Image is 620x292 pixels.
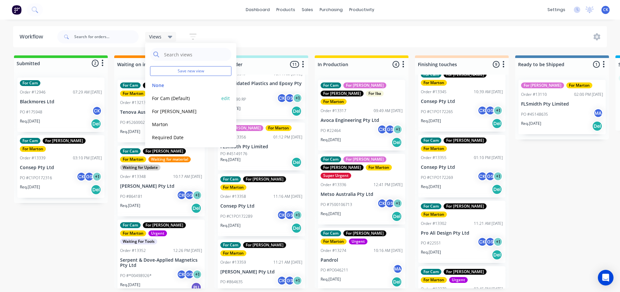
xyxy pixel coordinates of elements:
[393,264,403,274] div: MA
[191,203,201,213] div: Del
[120,129,140,135] p: Req. [DATE]
[120,273,152,279] p: PO #*00498926*
[421,230,503,236] p: Pro Ali Design Pty Ltd
[220,151,247,157] p: PO #45149176
[421,146,447,152] div: For Marton
[20,118,40,124] p: Req. [DATE]
[177,190,186,200] div: CK
[220,125,263,131] div: For [PERSON_NAME]
[343,82,386,88] div: For [PERSON_NAME]
[243,176,286,182] div: For [PERSON_NAME]
[474,221,503,226] div: 11:21 AM [DATE]
[266,125,292,131] div: For Marton
[421,184,441,190] p: Req. [DATE]
[321,230,341,236] div: For Cam
[343,230,386,236] div: For [PERSON_NAME]
[418,201,505,263] div: For CamFor [PERSON_NAME]For MartonOrder #1330211:21 AM [DATE]Pro Ali Design Pty LtdPO #22551CKGS+...
[321,99,347,105] div: For Marton
[477,171,487,181] div: CK
[492,250,502,260] div: Del
[291,106,302,116] div: Del
[84,172,94,182] div: GS
[421,155,447,161] div: Order #13355
[421,240,441,246] p: PO #22551
[73,89,102,95] div: 07:29 AM [DATE]
[321,182,346,188] div: Order #13336
[343,156,386,162] div: For [PERSON_NAME]
[421,286,447,292] div: Order #13370
[366,91,384,96] div: For Iba
[20,80,40,86] div: For Cam
[321,248,346,254] div: Order #13274
[521,111,548,117] p: PO #45148635
[298,5,316,15] div: sales
[277,276,287,285] div: CK
[17,135,104,198] div: For CamFor [PERSON_NAME]For MartonOrder #1333903:10 PM [DATE]Consep Pty LtdPO #C1PO172316CKGS+1Re...
[150,121,219,128] button: Marton
[421,109,453,115] p: PO #C1PO172265
[20,184,40,190] p: Req. [DATE]
[393,198,403,208] div: + 1
[385,198,395,208] div: GS
[321,156,341,162] div: For Cam
[477,106,487,115] div: CK
[20,109,42,115] p: PO #175948
[449,277,468,283] div: Urgent
[474,286,503,292] div: 03:45 PM [DATE]
[120,156,146,162] div: For Marton
[120,174,146,180] div: Order #13348
[321,239,347,244] div: For Marton
[566,82,592,88] div: For Marton
[321,108,346,114] div: Order #13317
[12,5,21,15] img: Factory
[474,89,503,95] div: 10:39 AM [DATE]
[220,81,302,92] p: Consolidated Plastics and Epoxy Pty Ltd
[485,237,495,247] div: GS
[418,135,505,197] div: For CamFor [PERSON_NAME]For MartonOrder #1335501:10 PM [DATE]Consep Pty LtdPO #C1PO172269CKGS+1Re...
[321,267,348,273] p: PO #PO046211
[321,128,341,134] p: PO #22464
[120,91,146,96] div: For Marton
[321,211,341,217] p: Req. [DATE]
[374,182,403,188] div: 12:41 PM [DATE]
[293,210,302,220] div: + 1
[285,276,295,285] div: GS
[192,270,202,279] div: + 1
[220,144,302,150] p: FLSmidth Pty Limited
[421,212,447,217] div: For Marton
[444,138,487,143] div: For [PERSON_NAME]
[148,156,191,162] div: Waiting for material
[277,210,287,220] div: CK
[544,5,569,15] div: settings
[574,92,603,97] div: 02:00 PM [DATE]
[20,89,46,95] div: Order #12946
[293,276,302,285] div: + 1
[273,194,302,199] div: 11:16 AM [DATE]
[120,109,202,115] p: Tenova Australia Pty Ltd
[393,124,403,134] div: + 1
[218,59,305,119] div: Order #1334710:14 AM [DATE]Consolidated Plastics and Epoxy Pty LtdPO #50690 RPCKGS+1Req.[DATE]Del
[173,248,202,254] div: 12:26 PM [DATE]
[91,184,101,195] div: Del
[444,269,487,275] div: For [PERSON_NAME]
[485,106,495,115] div: GS
[521,82,564,88] div: For [PERSON_NAME]
[474,155,503,161] div: 01:10 PM [DATE]
[220,269,302,275] p: [PERSON_NAME] Pty Ltd
[421,138,441,143] div: For Cam
[593,108,603,118] div: MA
[421,175,453,181] p: PO #C1PO172269
[293,93,302,103] div: + 1
[173,174,202,180] div: 10:17 AM [DATE]
[150,108,219,115] button: For [PERSON_NAME]
[392,277,402,287] div: Del
[321,202,352,208] p: PO #7500106713
[220,176,241,182] div: For Cam
[321,118,403,123] p: Avoca Engineering Pty Ltd
[150,66,231,76] button: Save new view
[20,175,52,181] p: PO #C1PO172316
[444,203,487,209] div: For [PERSON_NAME]
[492,118,502,129] div: Del
[592,121,602,131] div: Del
[20,165,102,170] p: Consep Pty Ltd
